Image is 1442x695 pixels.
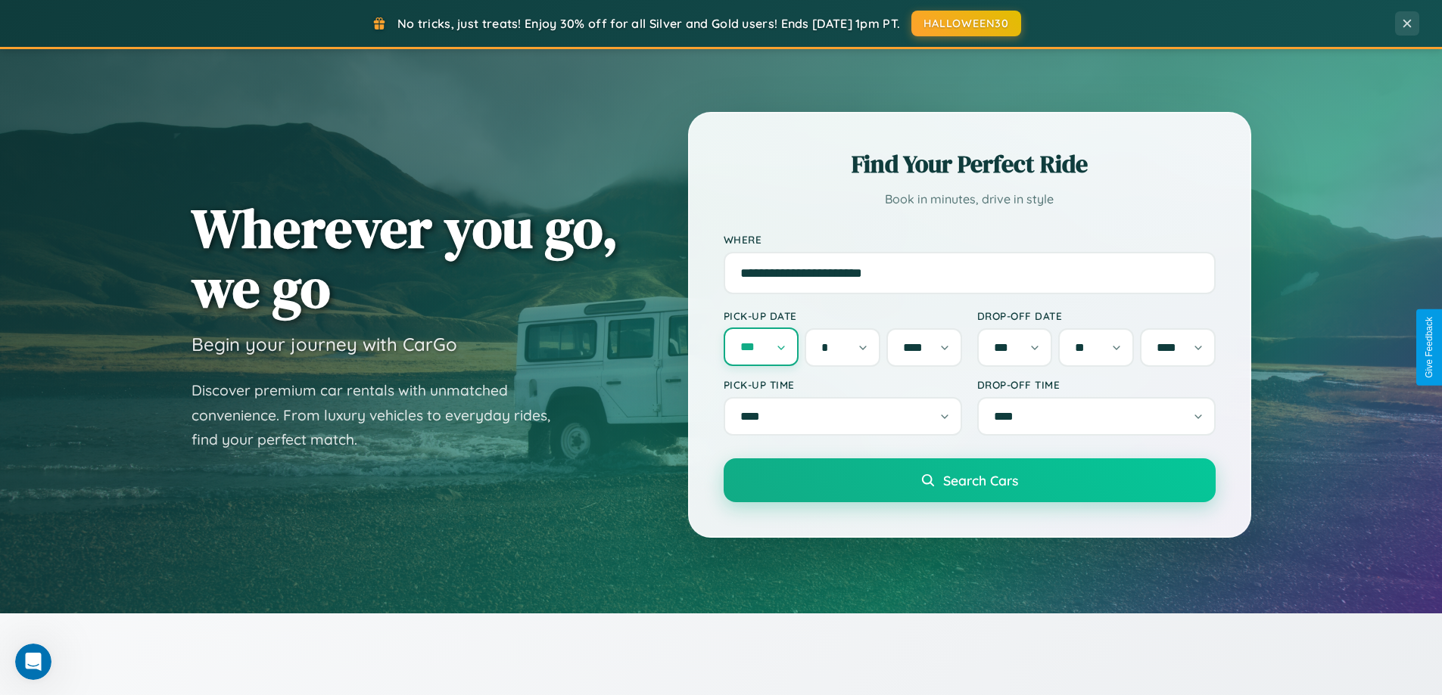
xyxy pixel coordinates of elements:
iframe: Intercom live chat [15,644,51,680]
label: Pick-up Date [724,309,962,322]
label: Drop-off Date [977,309,1216,322]
h3: Begin your journey with CarGo [192,333,457,355]
h2: Find Your Perfect Ride [724,147,1216,181]
label: Pick-up Time [724,378,962,391]
label: Where [724,233,1216,246]
label: Drop-off Time [977,378,1216,391]
button: Search Cars [724,458,1216,502]
p: Book in minutes, drive in style [724,188,1216,210]
div: Give Feedback [1424,317,1434,378]
button: HALLOWEEN30 [911,11,1021,36]
span: Search Cars [943,472,1018,489]
p: Discover premium car rentals with unmatched convenience. From luxury vehicles to everyday rides, ... [192,378,570,452]
h1: Wherever you go, we go [192,198,618,318]
span: No tricks, just treats! Enjoy 30% off for all Silver and Gold users! Ends [DATE] 1pm PT. [397,16,900,31]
